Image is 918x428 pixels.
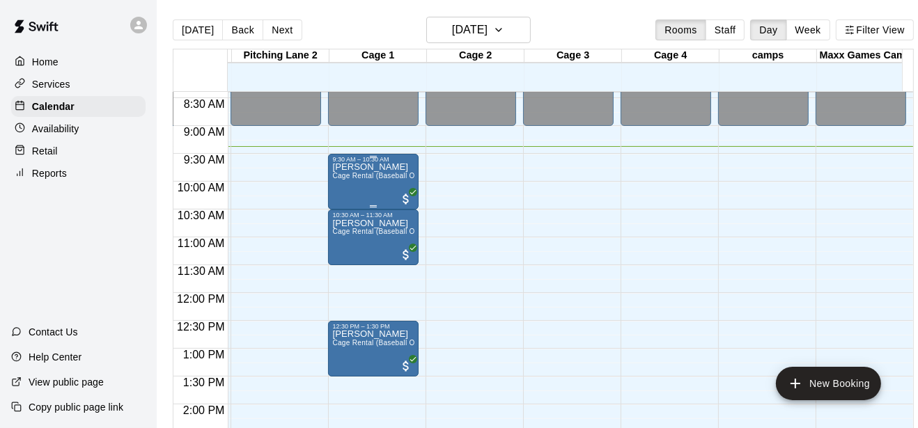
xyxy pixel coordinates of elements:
[426,17,531,43] button: [DATE]
[836,19,914,40] button: Filter View
[332,212,414,219] div: 10:30 AM – 11:30 AM
[332,323,414,330] div: 12:30 PM – 1:30 PM
[332,339,427,347] span: Cage Rental (Baseball Only)
[655,19,706,40] button: Rooms
[399,359,413,373] span: All customers have paid
[11,51,146,72] a: Home
[11,74,146,95] a: Services
[29,350,81,364] p: Help Center
[11,96,146,117] a: Calendar
[32,144,58,158] p: Retail
[11,163,146,184] a: Reports
[173,19,223,40] button: [DATE]
[180,126,228,138] span: 9:00 AM
[452,20,488,40] h6: [DATE]
[180,349,228,360] span: 1:00 PM
[399,248,413,262] span: All customers have paid
[173,321,228,333] span: 12:30 PM
[332,156,414,163] div: 9:30 AM – 10:30 AM
[173,293,228,305] span: 12:00 PM
[328,321,419,377] div: 12:30 PM – 1:30 PM: Jude Morin
[263,19,302,40] button: Next
[332,228,427,235] span: Cage Rental (Baseball Only)
[32,55,59,69] p: Home
[706,19,745,40] button: Staff
[750,19,786,40] button: Day
[328,209,419,265] div: 10:30 AM – 11:30 AM: John Crupi
[32,166,67,180] p: Reports
[776,367,881,400] button: add
[32,122,79,136] p: Availability
[222,19,263,40] button: Back
[180,377,228,388] span: 1:30 PM
[174,182,228,193] span: 10:00 AM
[174,237,228,249] span: 11:00 AM
[719,49,817,63] div: camps
[399,192,413,206] span: All customers have paid
[32,77,70,91] p: Services
[180,98,228,110] span: 8:30 AM
[328,154,419,209] div: 9:30 AM – 10:30 AM: Thomas Forbes
[11,141,146,161] a: Retail
[29,375,104,389] p: View public page
[32,100,75,113] p: Calendar
[29,325,78,339] p: Contact Us
[622,49,719,63] div: Cage 4
[11,118,146,139] a: Availability
[174,209,228,221] span: 10:30 AM
[180,154,228,166] span: 9:30 AM
[329,49,427,63] div: Cage 1
[180,404,228,416] span: 2:00 PM
[786,19,830,40] button: Week
[29,400,123,414] p: Copy public page link
[232,49,329,63] div: Pitching Lane 2
[524,49,622,63] div: Cage 3
[427,49,524,63] div: Cage 2
[817,49,915,63] div: Maxx Games Camp
[174,265,228,277] span: 11:30 AM
[332,172,427,180] span: Cage Rental (Baseball Only)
